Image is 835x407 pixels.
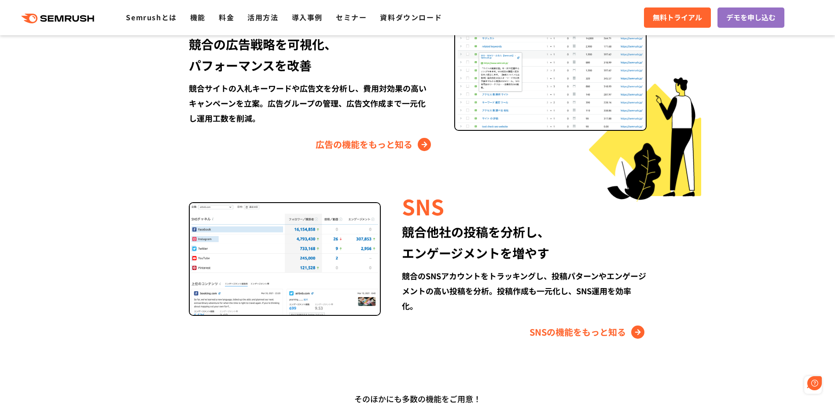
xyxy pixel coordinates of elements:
[247,12,278,22] a: 活用方法
[653,12,702,23] span: 無料トライアル
[190,12,206,22] a: 機能
[165,391,671,407] div: そのほかにも多数の機能をご用意！
[126,12,177,22] a: Semrushとは
[316,137,433,152] a: 広告の機能をもっと知る
[292,12,323,22] a: 導入事例
[530,325,647,339] a: SNSの機能をもっと知る
[189,81,433,126] div: 競合サイトの入札キーワードや広告文を分析し、費用対効果の高いキャンペーンを立案。広告グループの管理、広告文作成まで一元化し運用工数を削減。
[219,12,234,22] a: 料金
[757,373,825,397] iframe: Help widget launcher
[402,268,646,313] div: 競合のSNSアカウントをトラッキングし、投稿パターンやエンゲージメントの高い投稿を分析。投稿作成も一元化し、SNS運用を効率化。
[402,221,646,263] div: 競合他社の投稿を分析し、 エンゲージメントを増やす
[380,12,442,22] a: 資料ダウンロード
[336,12,367,22] a: セミナー
[726,12,776,23] span: デモを申し込む
[189,33,433,76] div: 競合の広告戦略を可視化、 パフォーマンスを改善
[717,7,784,28] a: デモを申し込む
[402,191,646,221] div: SNS
[644,7,711,28] a: 無料トライアル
